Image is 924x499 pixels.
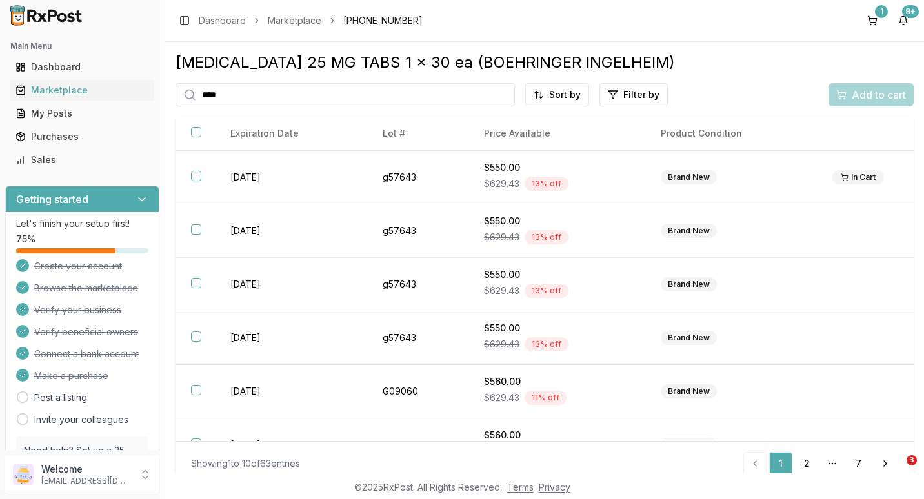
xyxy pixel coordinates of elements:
td: [DATE] [215,258,367,311]
button: Purchases [5,126,159,147]
div: Brand New [661,170,717,184]
div: 1 [875,5,888,18]
button: Dashboard [5,57,159,77]
div: 9+ [902,5,919,18]
img: User avatar [13,464,34,485]
th: Lot # [367,117,469,151]
button: Sort by [525,83,589,106]
th: Product Condition [645,117,817,151]
span: Verify your business [34,304,121,317]
div: 13 % off [525,284,568,298]
td: g57643 [367,204,469,258]
span: $629.43 [484,338,519,351]
span: Browse the marketplace [34,282,138,295]
div: Showing 1 to 10 of 63 entries [191,457,300,470]
a: My Posts [10,102,154,125]
a: Marketplace [268,14,321,27]
div: Purchases [15,130,149,143]
button: 9+ [893,10,914,31]
span: Sort by [549,88,581,101]
a: 1 [769,452,792,475]
a: 7 [847,452,870,475]
img: RxPost Logo [5,5,88,26]
div: 13 % off [525,337,568,351]
td: g57643 [367,151,469,204]
a: Go to next page [872,452,898,475]
a: Dashboard [199,14,246,27]
div: Brand New [661,224,717,238]
a: 2 [795,452,818,475]
a: Marketplace [10,79,154,102]
span: $629.43 [484,284,519,297]
div: $550.00 [484,322,630,335]
p: Need help? Set up a 25 minute call with our team to set up. [24,444,141,483]
p: Welcome [41,463,131,476]
span: Make a purchase [34,369,108,382]
td: g57643 [367,258,469,311]
a: Sales [10,148,154,171]
td: g57643 [367,311,469,365]
div: 11 % off [525,391,567,405]
div: $550.00 [484,268,630,281]
iframe: Intercom live chat [880,455,911,486]
td: [DATE] [215,151,367,204]
span: $629.43 [484,231,519,244]
td: [DATE] [215,311,367,365]
div: In Cart [832,170,884,184]
td: [DATE] [215,418,367,472]
div: 13 % off [525,177,568,191]
div: Marketplace [15,84,149,97]
button: 1 [862,10,883,31]
span: Filter by [623,88,659,101]
span: 75 % [16,233,35,246]
span: Verify beneficial owners [34,326,138,338]
div: Brand New [661,438,717,452]
a: Privacy [539,482,570,493]
div: 13 % off [525,230,568,244]
div: $560.00 [484,429,630,442]
a: Dashboard [10,55,154,79]
h3: Getting started [16,191,88,207]
div: $560.00 [484,375,630,388]
td: G09060 [367,365,469,418]
p: Let's finish your setup first! [16,217,148,230]
p: [EMAIL_ADDRESS][DOMAIN_NAME] [41,476,131,486]
th: Price Available [468,117,645,151]
td: G09060 [367,418,469,472]
div: $550.00 [484,161,630,174]
a: Post a listing [34,391,87,404]
span: $629.43 [484,177,519,190]
button: My Posts [5,103,159,124]
a: Purchases [10,125,154,148]
div: Dashboard [15,61,149,73]
div: [MEDICAL_DATA] 25 MG TABS 1 x 30 ea (BOEHRINGER INGELHEIM) [176,52,914,73]
th: Expiration Date [215,117,367,151]
nav: breadcrumb [199,14,423,27]
td: [DATE] [215,365,367,418]
div: Brand New [661,277,717,291]
nav: pagination [743,452,898,475]
a: Terms [507,482,534,493]
button: Filter by [599,83,668,106]
button: Sales [5,150,159,170]
div: Brand New [661,384,717,398]
div: Sales [15,153,149,166]
span: [PHONE_NUMBER] [343,14,423,27]
span: $629.43 [484,391,519,404]
h2: Main Menu [10,41,154,52]
div: My Posts [15,107,149,120]
div: Brand New [661,331,717,345]
td: [DATE] [215,204,367,258]
span: 3 [907,455,917,465]
a: Invite your colleagues [34,413,128,426]
span: Create your account [34,260,122,273]
button: Marketplace [5,80,159,101]
span: Connect a bank account [34,347,139,360]
div: $550.00 [484,215,630,228]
